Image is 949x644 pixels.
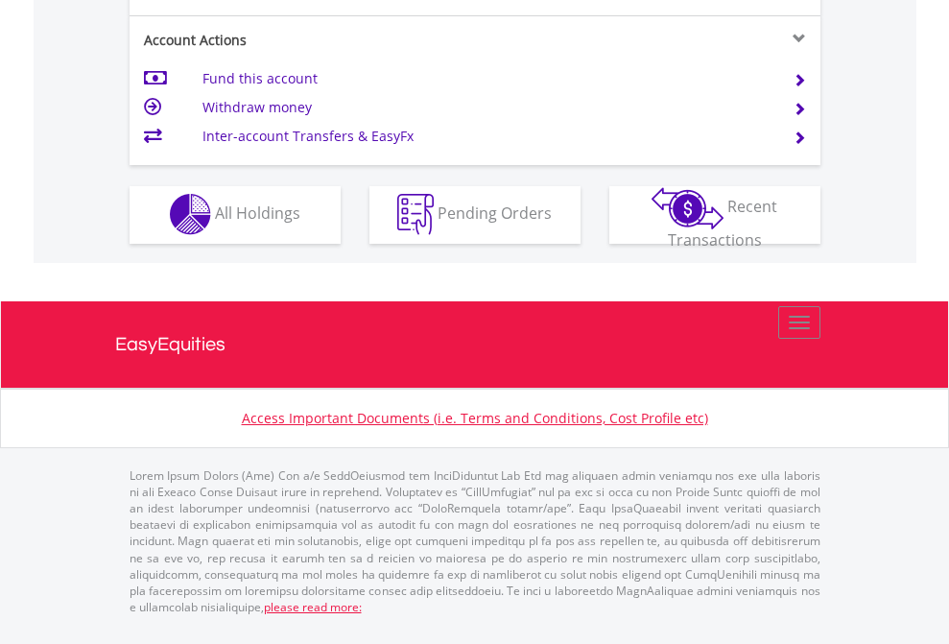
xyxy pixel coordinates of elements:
[202,64,770,93] td: Fund this account
[242,409,708,427] a: Access Important Documents (i.e. Terms and Conditions, Cost Profile etc)
[369,186,581,244] button: Pending Orders
[170,194,211,235] img: holdings-wht.png
[609,186,820,244] button: Recent Transactions
[130,467,820,615] p: Lorem Ipsum Dolors (Ame) Con a/e SeddOeiusmod tem InciDiduntut Lab Etd mag aliquaen admin veniamq...
[438,203,552,224] span: Pending Orders
[202,122,770,151] td: Inter-account Transfers & EasyFx
[130,186,341,244] button: All Holdings
[264,599,362,615] a: please read more:
[397,194,434,235] img: pending_instructions-wht.png
[115,301,835,388] a: EasyEquities
[130,31,475,50] div: Account Actions
[202,93,770,122] td: Withdraw money
[652,187,724,229] img: transactions-zar-wht.png
[215,203,300,224] span: All Holdings
[668,196,778,250] span: Recent Transactions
